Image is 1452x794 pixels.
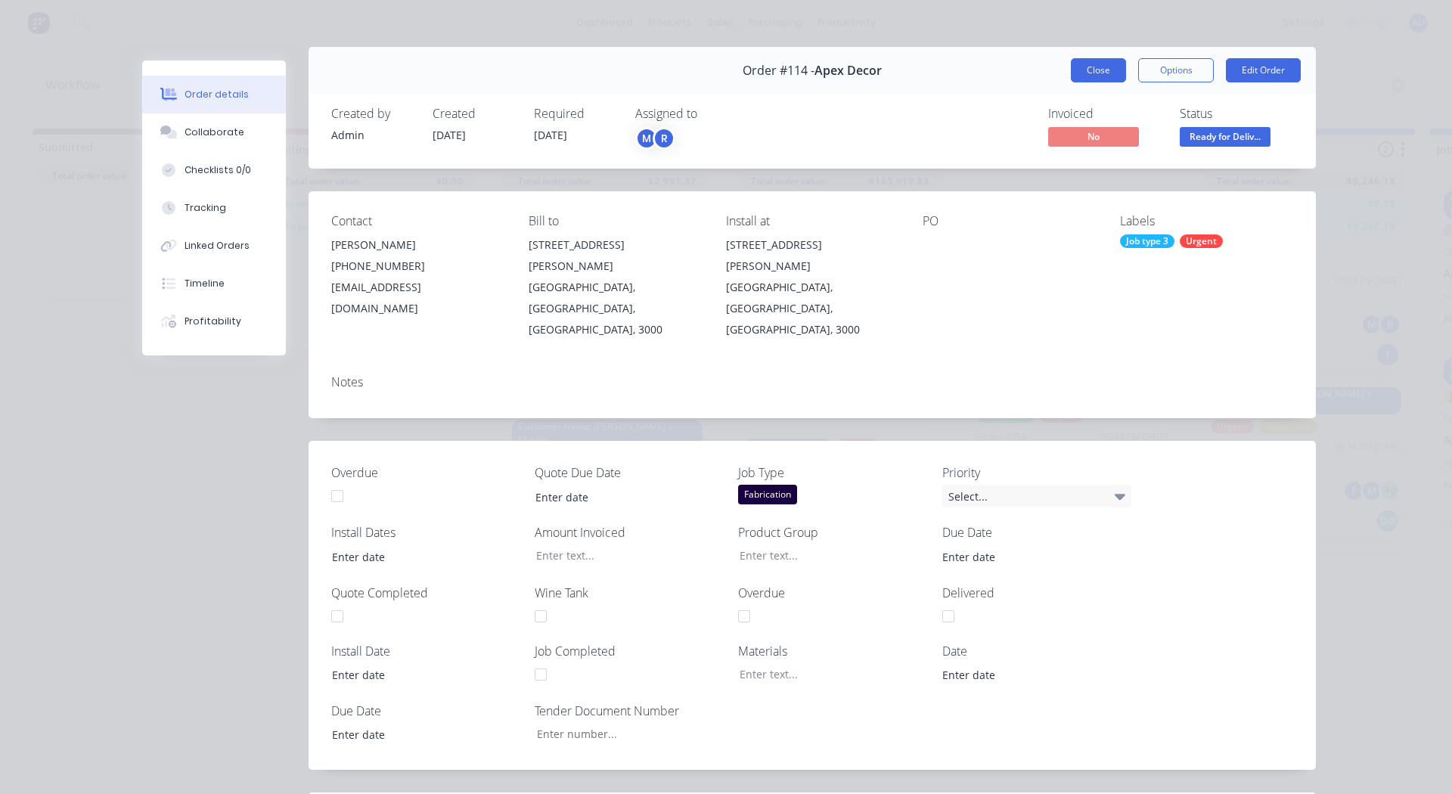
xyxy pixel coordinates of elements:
div: Bill to [529,214,702,228]
div: Notes [331,375,1293,389]
label: Quote Completed [331,584,520,602]
div: [GEOGRAPHIC_DATA], [GEOGRAPHIC_DATA], [GEOGRAPHIC_DATA], 3000 [529,277,702,340]
div: Install at [726,214,899,228]
button: Linked Orders [142,227,286,265]
div: Admin [331,127,414,143]
label: Install Dates [331,523,520,541]
input: Enter date [321,545,510,568]
button: MR [635,127,675,150]
span: Ready for Deliv... [1180,127,1270,146]
div: Profitability [185,315,241,328]
label: Wine Tank [535,584,724,602]
button: Order details [142,76,286,113]
span: Order #114 - [743,64,814,78]
label: Due Date [942,523,1131,541]
div: Labels [1120,214,1293,228]
div: Created [433,107,516,121]
span: [DATE] [534,128,567,142]
div: Urgent [1180,234,1223,248]
label: Tender Document Number [535,702,724,720]
button: Ready for Deliv... [1180,127,1270,150]
label: Priority [942,464,1131,482]
button: Options [1138,58,1214,82]
button: Timeline [142,265,286,302]
div: [STREET_ADDRESS][PERSON_NAME] [529,234,702,277]
div: Select... [942,485,1131,507]
button: Checklists 0/0 [142,151,286,189]
label: Delivered [942,584,1131,602]
button: Close [1071,58,1126,82]
label: Due Date [331,702,520,720]
label: Job Completed [535,642,724,660]
div: Collaborate [185,126,244,139]
button: Edit Order [1226,58,1301,82]
div: Linked Orders [185,239,250,253]
div: [EMAIL_ADDRESS][DOMAIN_NAME] [331,277,504,319]
div: [GEOGRAPHIC_DATA], [GEOGRAPHIC_DATA], [GEOGRAPHIC_DATA], 3000 [726,277,899,340]
div: [PERSON_NAME] [331,234,504,256]
div: Tracking [185,201,226,215]
div: Assigned to [635,107,786,121]
span: No [1048,127,1139,146]
input: Enter date [321,664,510,687]
input: Enter date [932,664,1120,687]
input: Enter date [932,545,1120,568]
div: M [635,127,658,150]
div: Status [1180,107,1293,121]
label: Overdue [738,584,927,602]
button: Collaborate [142,113,286,151]
div: [STREET_ADDRESS][PERSON_NAME] [726,234,899,277]
div: Created by [331,107,414,121]
div: [PHONE_NUMBER] [331,256,504,277]
label: Quote Due Date [535,464,724,482]
div: [STREET_ADDRESS][PERSON_NAME][GEOGRAPHIC_DATA], [GEOGRAPHIC_DATA], [GEOGRAPHIC_DATA], 3000 [529,234,702,340]
div: R [653,127,675,150]
div: PO [923,214,1096,228]
div: Required [534,107,617,121]
input: Enter date [321,724,510,746]
label: Overdue [331,464,520,482]
div: Fabrication [738,485,797,504]
span: [DATE] [433,128,466,142]
label: Date [942,642,1131,660]
label: Product Group [738,523,927,541]
div: Checklists 0/0 [185,163,251,177]
label: Install Date [331,642,520,660]
button: Tracking [142,189,286,227]
button: Profitability [142,302,286,340]
label: Job Type [738,464,927,482]
div: Timeline [185,277,225,290]
input: Enter date [525,485,713,508]
div: [PERSON_NAME][PHONE_NUMBER][EMAIL_ADDRESS][DOMAIN_NAME] [331,234,504,319]
div: Contact [331,214,504,228]
span: Apex Decor [814,64,882,78]
input: Enter number... [524,723,724,746]
div: Order details [185,88,249,101]
label: Materials [738,642,927,660]
div: Job type 3 [1120,234,1174,248]
label: Amount Invoiced [535,523,724,541]
div: Invoiced [1048,107,1162,121]
div: [STREET_ADDRESS][PERSON_NAME][GEOGRAPHIC_DATA], [GEOGRAPHIC_DATA], [GEOGRAPHIC_DATA], 3000 [726,234,899,340]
